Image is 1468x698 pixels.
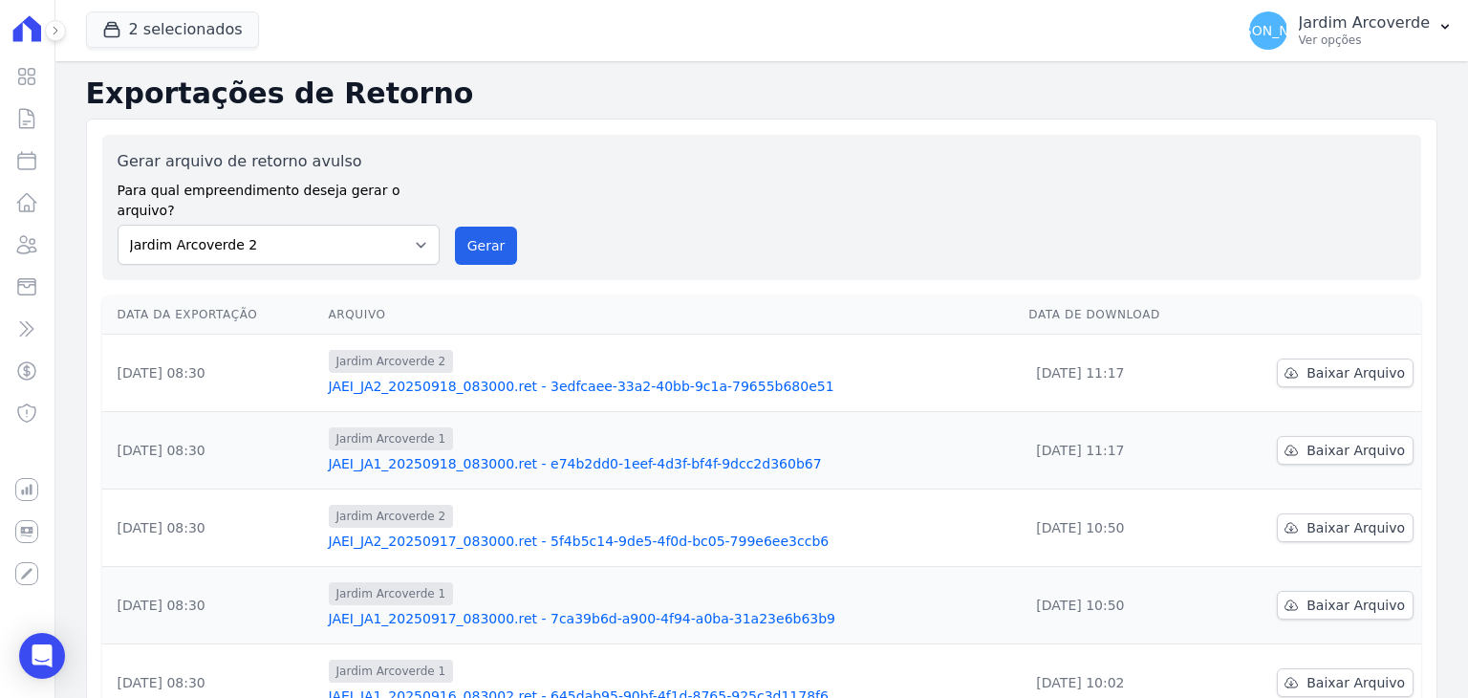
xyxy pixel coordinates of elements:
[102,335,321,412] td: [DATE] 08:30
[1306,673,1405,692] span: Baixar Arquivo
[86,11,259,48] button: 2 selecionados
[1277,591,1414,620] a: Baixar Arquivo
[321,295,1022,335] th: Arquivo
[329,377,1014,396] a: JAEI_JA2_20250918_083000.ret - 3edfcaee-33a2-40bb-9c1a-79655b680e51
[455,227,518,265] button: Gerar
[1021,412,1218,490] td: [DATE] 11:17
[1306,441,1405,460] span: Baixar Arquivo
[1277,359,1414,387] a: Baixar Arquivo
[1021,295,1218,335] th: Data de Download
[1306,596,1405,615] span: Baixar Arquivo
[329,582,454,605] span: Jardim Arcoverde 1
[1306,363,1405,382] span: Baixar Arquivo
[102,412,321,490] td: [DATE] 08:30
[1277,513,1414,542] a: Baixar Arquivo
[329,350,454,373] span: Jardim Arcoverde 2
[329,427,454,450] span: Jardim Arcoverde 1
[1021,490,1218,567] td: [DATE] 10:50
[1299,13,1430,33] p: Jardim Arcoverde
[1277,668,1414,697] a: Baixar Arquivo
[118,173,440,221] label: Para qual empreendimento deseja gerar o arquivo?
[118,150,440,173] label: Gerar arquivo de retorno avulso
[102,567,321,644] td: [DATE] 08:30
[102,295,321,335] th: Data da Exportação
[329,532,1014,551] a: JAEI_JA2_20250917_083000.ret - 5f4b5c14-9de5-4f0d-bc05-799e6ee3ccb6
[329,505,454,528] span: Jardim Arcoverde 2
[19,633,65,679] div: Open Intercom Messenger
[329,660,454,683] span: Jardim Arcoverde 1
[1277,436,1414,465] a: Baixar Arquivo
[1021,335,1218,412] td: [DATE] 11:17
[1212,24,1323,37] span: [PERSON_NAME]
[329,454,1014,473] a: JAEI_JA1_20250918_083000.ret - e74b2dd0-1eef-4d3f-bf4f-9dcc2d360b67
[1234,4,1468,57] button: [PERSON_NAME] Jardim Arcoverde Ver opções
[1299,33,1430,48] p: Ver opções
[86,76,1437,111] h2: Exportações de Retorno
[1306,518,1405,537] span: Baixar Arquivo
[102,490,321,567] td: [DATE] 08:30
[329,609,1014,628] a: JAEI_JA1_20250917_083000.ret - 7ca39b6d-a900-4f94-a0ba-31a23e6b63b9
[1021,567,1218,644] td: [DATE] 10:50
